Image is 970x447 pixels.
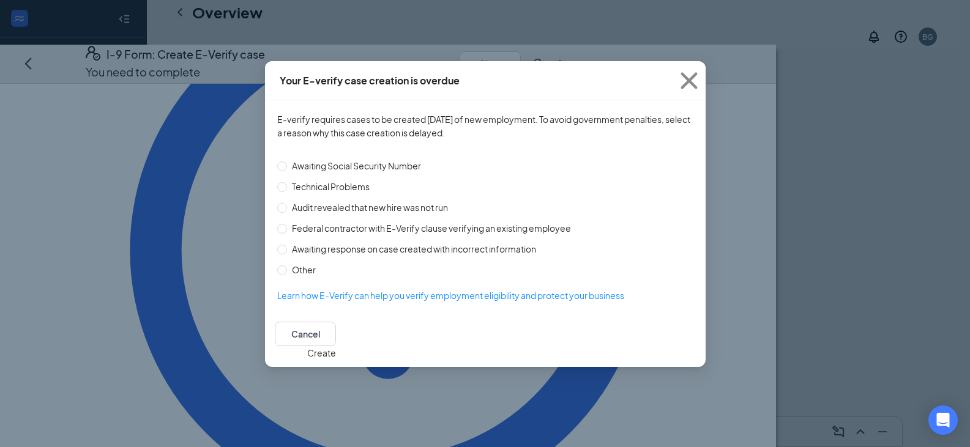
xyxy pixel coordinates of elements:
[287,201,453,214] span: Audit revealed that new hire was not run
[287,221,576,235] span: Federal contractor with E-Verify clause verifying an existing employee
[307,346,336,360] button: Create
[287,159,426,172] span: Awaiting Social Security Number
[280,74,460,87] div: Your E-verify case creation is overdue
[673,64,706,97] svg: Cross
[287,242,541,256] span: Awaiting response on case created with incorrect information
[277,290,624,301] span: Learn how E-Verify can help you verify employment eligibility and protect your business
[277,289,693,302] a: Learn how E-Verify can help you verify employment eligibility and protect your business
[673,61,706,100] button: Close
[287,263,321,276] span: Other
[287,180,375,193] span: Technical Problems
[275,322,336,346] button: Cancel
[277,113,693,139] span: E-verify requires cases to be created [DATE] of new employment. To avoid government penalties, se...
[928,405,958,435] div: Open Intercom Messenger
